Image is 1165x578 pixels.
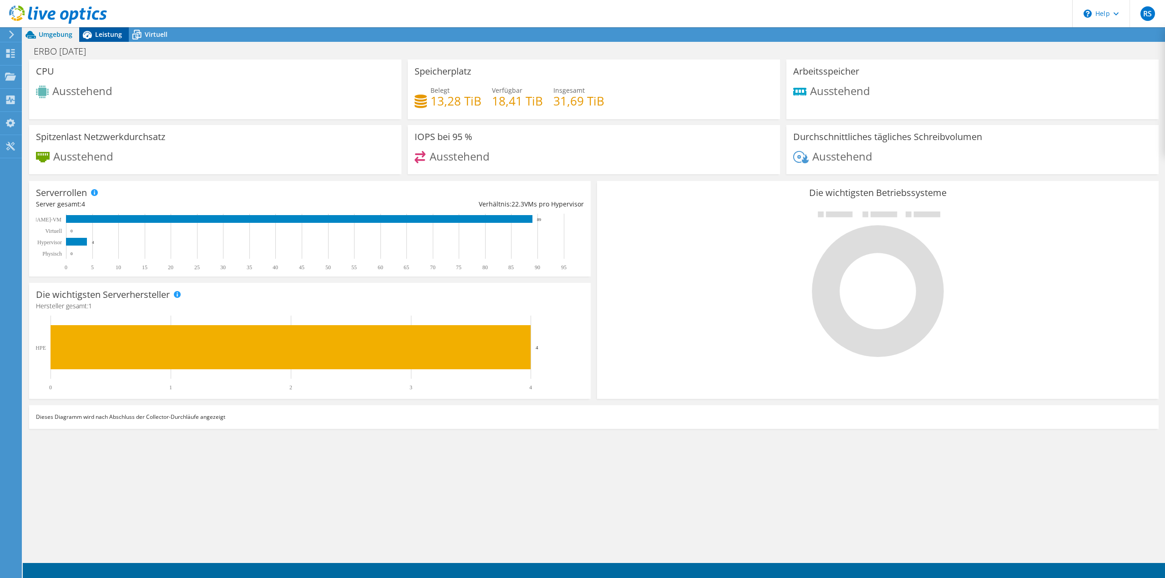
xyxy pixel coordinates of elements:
[220,264,226,271] text: 30
[492,96,543,106] h4: 18,41 TiB
[36,290,170,300] h3: Die wichtigsten Serverhersteller
[95,30,122,39] span: Leistung
[289,384,292,391] text: 2
[36,188,87,198] h3: Serverrollen
[604,188,1152,198] h3: Die wichtigsten Betriebssysteme
[273,264,278,271] text: 40
[793,132,982,142] h3: Durchschnittliches tägliches Schreibvolumen
[71,229,73,233] text: 0
[29,405,1159,429] div: Dieses Diagramm wird nach Abschluss der Collector-Durchläufe angezeigt
[65,264,67,271] text: 0
[247,264,252,271] text: 35
[52,83,112,98] span: Ausstehend
[169,384,172,391] text: 1
[299,264,304,271] text: 45
[553,86,585,95] span: Insgesamt
[310,199,584,209] div: Verhältnis: VMs pro Hypervisor
[410,384,412,391] text: 3
[53,148,113,163] span: Ausstehend
[36,199,310,209] div: Server gesamt:
[88,302,92,310] span: 1
[36,66,54,76] h3: CPU
[91,264,94,271] text: 5
[492,86,522,95] span: Verfügbar
[508,264,514,271] text: 85
[431,96,481,106] h4: 13,28 TiB
[92,240,94,245] text: 4
[36,132,165,142] h3: Spitzenlast Netzwerkdurchsatz
[194,264,200,271] text: 25
[351,264,357,271] text: 55
[378,264,383,271] text: 60
[536,345,538,350] text: 4
[1140,6,1155,21] span: RS
[142,264,147,271] text: 15
[42,251,62,257] text: Physisch
[49,384,52,391] text: 0
[482,264,488,271] text: 80
[35,345,46,351] text: HPE
[37,239,62,246] text: Hypervisor
[430,148,490,163] span: Ausstehend
[537,217,542,222] text: 89
[553,96,604,106] h4: 31,69 TiB
[168,264,173,271] text: 20
[45,228,62,234] text: Virtuell
[793,66,859,76] h3: Arbeitsspeicher
[430,264,436,271] text: 70
[810,83,870,98] span: Ausstehend
[404,264,409,271] text: 65
[812,148,872,163] span: Ausstehend
[415,66,471,76] h3: Speicherplatz
[71,251,73,256] text: 0
[512,200,524,208] span: 22.3
[1084,10,1092,18] svg: \n
[325,264,331,271] text: 50
[529,384,532,391] text: 4
[36,301,584,311] h4: Hersteller gesamt:
[456,264,461,271] text: 75
[39,30,72,39] span: Umgebung
[30,46,100,56] h1: ERBO [DATE]
[415,132,472,142] h3: IOPS bei 95 %
[431,86,450,95] span: Belegt
[145,30,167,39] span: Virtuell
[535,264,540,271] text: 90
[561,264,567,271] text: 95
[81,200,85,208] span: 4
[116,264,121,271] text: 10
